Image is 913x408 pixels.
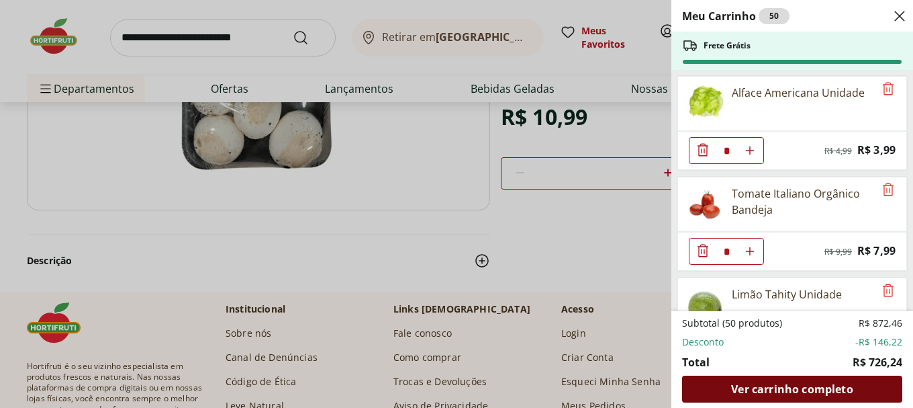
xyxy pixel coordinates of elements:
div: Tomate Italiano Orgânico Bandeja [732,186,874,218]
div: Alface Americana Unidade [732,85,865,101]
input: Quantidade Atual [716,239,736,264]
div: 50 [759,8,789,24]
span: Frete Grátis [704,40,751,51]
div: Limão Tahity Unidade [732,286,842,302]
button: Remove [880,283,896,299]
input: Quantidade Atual [716,138,736,163]
img: Principal [686,186,724,223]
span: R$ 726,24 [853,354,902,370]
button: Aumentar Quantidade [736,238,763,265]
span: Ver carrinho completo [731,384,853,395]
img: Alface Americana Unidade [686,85,724,122]
span: R$ 9,99 [824,247,852,257]
img: Limão Tahity Unidade [686,286,724,324]
span: Desconto [682,335,724,349]
button: Remove [880,182,896,198]
h2: Meu Carrinho [682,8,789,24]
span: -R$ 146,22 [855,335,902,349]
button: Remove [880,81,896,97]
span: R$ 4,99 [824,146,852,157]
span: Subtotal (50 produtos) [682,317,782,330]
span: R$ 7,99 [857,242,896,260]
span: Total [682,354,710,370]
span: R$ 3,99 [857,141,896,159]
span: R$ 872,46 [859,317,902,330]
button: Diminuir Quantidade [689,137,716,164]
a: Ver carrinho completo [682,376,902,403]
button: Aumentar Quantidade [736,137,763,164]
button: Diminuir Quantidade [689,238,716,265]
